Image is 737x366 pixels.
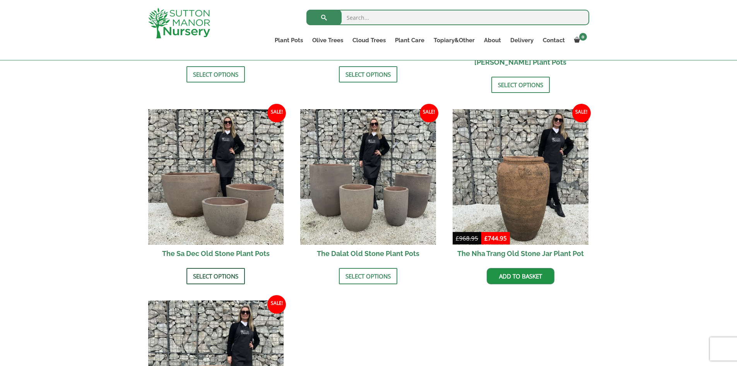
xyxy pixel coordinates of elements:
bdi: 744.95 [484,234,507,242]
a: Sale! The Dalat Old Stone Plant Pots [300,109,436,263]
h2: The Nha Trang Old Stone Jar Plant Pot [453,245,588,262]
span: Sale! [267,295,286,314]
span: £ [484,234,488,242]
input: Search... [306,10,589,25]
a: About [479,35,506,46]
a: Olive Trees [308,35,348,46]
span: Sale! [572,104,591,122]
span: Sale! [267,104,286,122]
a: Delivery [506,35,538,46]
h2: The Dalat Old Stone Plant Pots [300,245,436,262]
img: logo [148,8,210,38]
span: Sale! [420,104,438,122]
a: Select options for “The Sa Dec Old Stone Plant Pots” [186,268,245,284]
a: Contact [538,35,569,46]
span: 0 [579,33,587,41]
a: Sale! The Nha Trang Old Stone Jar Plant Pot [453,109,588,263]
a: Plant Care [390,35,429,46]
a: Topiary&Other [429,35,479,46]
img: The Sa Dec Old Stone Plant Pots [148,109,284,245]
a: Select options for “The Dalat Old Stone Plant Pots” [339,268,397,284]
a: Select options for “The Hai Phong Old Stone Plant Pots” [491,77,550,93]
a: Plant Pots [270,35,308,46]
a: Sale! The Sa Dec Old Stone Plant Pots [148,109,284,263]
span: £ [456,234,459,242]
a: Add to basket: “The Nha Trang Old Stone Jar Plant Pot” [487,268,554,284]
img: The Dalat Old Stone Plant Pots [300,109,436,245]
a: Select options for “The Dong Hoi Old Stone Plant Pots” [339,66,397,82]
a: Select options for “The Ha Long Bay Old Stone Plant Pots” [186,66,245,82]
img: The Nha Trang Old Stone Jar Plant Pot [453,109,588,245]
bdi: 968.95 [456,234,478,242]
a: Cloud Trees [348,35,390,46]
a: 0 [569,35,589,46]
h2: The Sa Dec Old Stone Plant Pots [148,245,284,262]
